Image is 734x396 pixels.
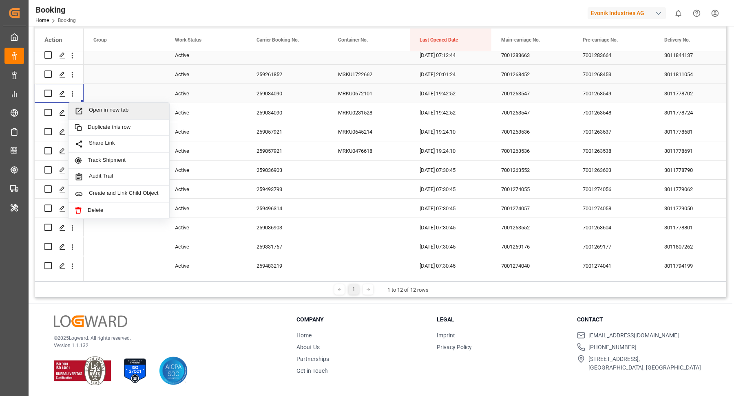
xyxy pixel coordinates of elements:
[491,103,573,122] div: 7001263547
[247,161,328,179] div: 259036903
[573,103,654,122] div: 7001263548
[410,237,491,256] div: [DATE] 07:30:45
[35,46,84,65] div: Press SPACE to select this row.
[296,344,320,350] a: About Us
[588,355,701,372] span: [STREET_ADDRESS], [GEOGRAPHIC_DATA], [GEOGRAPHIC_DATA]
[410,103,491,122] div: [DATE] 19:42:52
[491,141,573,160] div: 7001263536
[491,84,573,103] div: 7001263547
[35,161,84,180] div: Press SPACE to select this row.
[583,37,618,43] span: Pre-carriage No.
[328,103,410,122] div: MRKU0231528
[296,356,329,362] a: Partnerships
[573,237,654,256] div: 7001269177
[165,65,247,84] div: Active
[35,4,76,16] div: Booking
[437,344,472,350] a: Privacy Policy
[573,199,654,218] div: 7001274058
[256,37,299,43] span: Carrier Booking No.
[491,161,573,179] div: 7001263552
[491,199,573,218] div: 7001274057
[247,141,328,160] div: 259057921
[54,334,276,342] p: © 2025 Logward. All rights reserved.
[35,103,84,122] div: Press SPACE to select this row.
[328,65,410,84] div: MSKU1722662
[410,141,491,160] div: [DATE] 19:24:10
[410,65,491,84] div: [DATE] 20:01:24
[573,122,654,141] div: 7001263537
[410,84,491,103] div: [DATE] 19:42:52
[121,356,149,385] img: ISO 27001 Certification
[387,286,429,294] div: 1 to 12 of 12 rows
[165,161,247,179] div: Active
[175,37,201,43] span: Work Status
[491,122,573,141] div: 7001263536
[349,284,359,295] div: 1
[573,84,654,103] div: 7001263549
[573,218,654,237] div: 7001263604
[35,256,84,275] div: Press SPACE to select this row.
[165,103,247,122] div: Active
[165,218,247,237] div: Active
[588,5,669,21] button: Evonik Industries AG
[491,218,573,237] div: 7001263552
[44,36,62,44] div: Action
[420,37,458,43] span: Last Opened Date
[165,84,247,103] div: Active
[247,122,328,141] div: 259057921
[35,237,84,256] div: Press SPACE to select this row.
[688,4,706,22] button: Help Center
[54,342,276,349] p: Version 1.1.132
[491,237,573,256] div: 7001269176
[491,46,573,64] div: 7001283663
[410,199,491,218] div: [DATE] 07:30:45
[410,46,491,64] div: [DATE] 07:12:44
[35,65,84,84] div: Press SPACE to select this row.
[296,332,312,339] a: Home
[35,84,84,103] div: Press SPACE to select this row.
[247,84,328,103] div: 259034090
[165,141,247,160] div: Active
[410,180,491,198] div: [DATE] 07:30:45
[247,256,328,275] div: 259483219
[247,180,328,198] div: 259493793
[338,37,368,43] span: Container No.
[328,141,410,160] div: MRKU0476618
[35,141,84,161] div: Press SPACE to select this row.
[296,315,427,324] h3: Company
[165,180,247,198] div: Active
[573,180,654,198] div: 7001274056
[247,65,328,84] div: 259261852
[35,180,84,199] div: Press SPACE to select this row.
[437,332,455,339] a: Imprint
[588,7,666,19] div: Evonik Industries AG
[410,161,491,179] div: [DATE] 07:30:45
[165,256,247,275] div: Active
[247,218,328,237] div: 259036903
[159,356,188,385] img: AICPA SOC
[35,122,84,141] div: Press SPACE to select this row.
[501,37,540,43] span: Main-carriage No.
[93,37,107,43] span: Group
[491,256,573,275] div: 7001274040
[165,46,247,64] div: Active
[573,161,654,179] div: 7001263603
[328,122,410,141] div: MRKU0645214
[410,218,491,237] div: [DATE] 07:30:45
[573,256,654,275] div: 7001274041
[35,18,49,23] a: Home
[410,256,491,275] div: [DATE] 07:30:45
[491,65,573,84] div: 7001268452
[247,199,328,218] div: 259496314
[410,122,491,141] div: [DATE] 19:24:10
[664,37,690,43] span: Delivery No.
[165,237,247,256] div: Active
[296,367,328,374] a: Get in Touch
[588,343,637,352] span: [PHONE_NUMBER]
[247,237,328,256] div: 259331767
